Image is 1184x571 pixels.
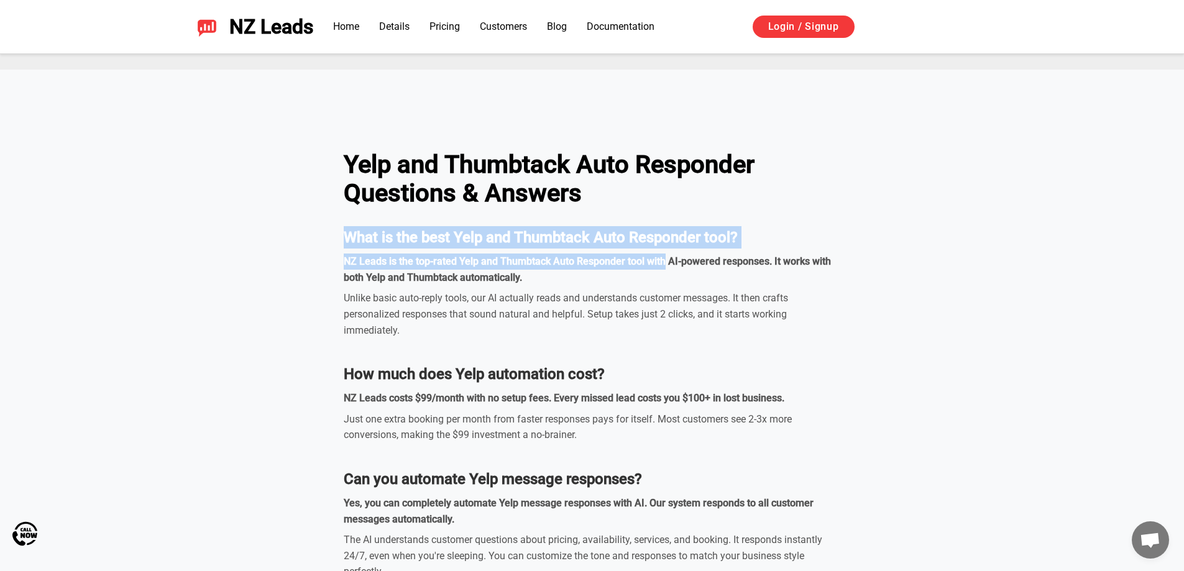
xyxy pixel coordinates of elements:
[333,21,359,32] a: Home
[547,21,567,32] a: Blog
[344,226,841,249] h3: What is the best Yelp and Thumbtack Auto Responder tool?
[587,21,654,32] a: Documentation
[229,16,313,39] span: NZ Leads
[344,497,814,525] strong: Yes, you can completely automate Yelp message responses with AI. Our system responds to all custo...
[12,521,37,546] img: Call Now
[480,21,527,32] a: Customers
[344,363,841,385] h3: How much does Yelp automation cost?
[1132,521,1169,559] a: Open chat
[753,16,855,38] a: Login / Signup
[344,411,841,443] div: Just one extra booking per month from faster responses pays for itself. Most customers see 2-3x m...
[344,255,831,283] strong: NZ Leads is the top-rated Yelp and Thumbtack Auto Responder tool with AI-powered responses. It wo...
[197,17,217,37] img: NZ Leads logo
[379,21,410,32] a: Details
[344,290,841,338] div: Unlike basic auto-reply tools, our AI actually reads and understands customer messages. It then c...
[344,392,784,404] strong: NZ Leads costs $99/month with no setup fees. Every missed lead costs you $100+ in lost business.
[867,14,1004,41] iframe: Sign in with Google Button
[344,468,841,490] h3: Can you automate Yelp message responses?
[344,150,841,208] h2: Yelp and Thumbtack Auto Responder Questions & Answers
[429,21,460,32] a: Pricing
